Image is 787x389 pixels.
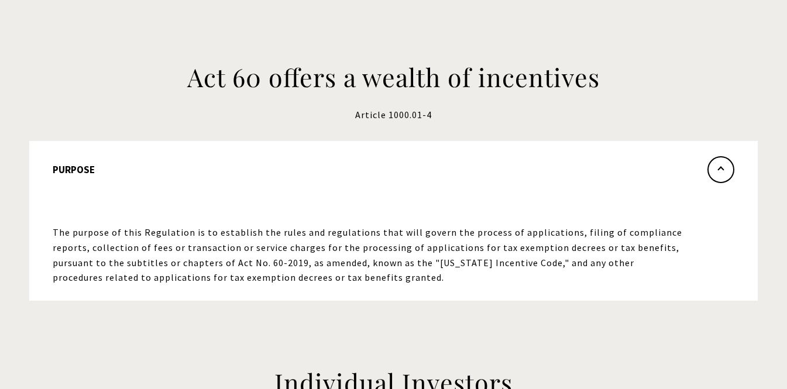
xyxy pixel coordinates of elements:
[53,225,685,285] p: The purpose of this Regulation is to establish the rules and regulations that will govern the pro...
[142,108,645,123] p: Article 1000.01-4
[29,141,758,210] button: Purpose
[29,210,758,300] div: Purpose
[142,61,645,94] h2: Act 60 offers a wealth of incentives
